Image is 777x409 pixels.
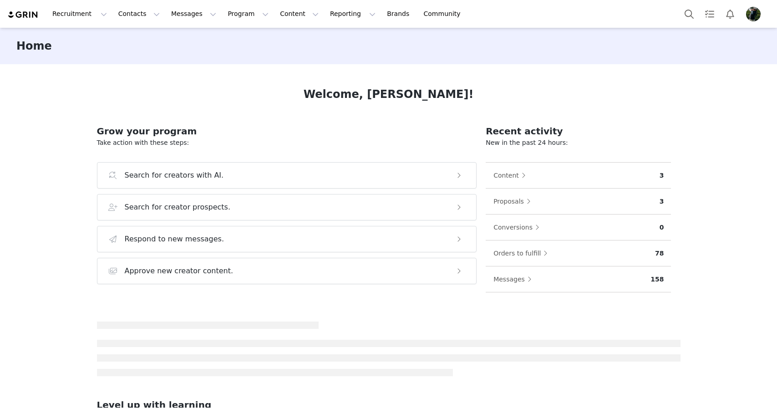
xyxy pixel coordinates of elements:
[97,162,477,189] button: Search for creators with AI.
[97,258,477,284] button: Approve new creator content.
[493,220,544,235] button: Conversions
[97,138,477,148] p: Take action with these steps:
[660,171,664,180] p: 3
[486,138,671,148] p: New in the past 24 hours:
[125,234,224,245] h3: Respond to new messages.
[125,266,234,276] h3: Approve new creator content.
[493,194,535,209] button: Proposals
[746,7,761,21] img: 4a4670ff-9bcf-4b5c-9bad-ce9df6e53a7a.jpg
[660,197,664,206] p: 3
[418,4,470,24] a: Community
[97,194,477,220] button: Search for creator prospects.
[47,4,112,24] button: Recruitment
[274,4,324,24] button: Content
[493,272,536,286] button: Messages
[381,4,417,24] a: Brands
[493,168,530,183] button: Content
[113,4,165,24] button: Contacts
[7,10,39,19] img: grin logo
[125,170,224,181] h3: Search for creators with AI.
[486,124,671,138] h2: Recent activity
[655,249,664,258] p: 78
[125,202,231,213] h3: Search for creator prospects.
[720,4,740,24] button: Notifications
[97,124,477,138] h2: Grow your program
[325,4,381,24] button: Reporting
[222,4,274,24] button: Program
[97,226,477,252] button: Respond to new messages.
[493,246,552,261] button: Orders to fulfill
[304,86,474,102] h1: Welcome, [PERSON_NAME]!
[16,38,52,54] h3: Home
[650,275,664,284] p: 158
[700,4,720,24] a: Tasks
[166,4,222,24] button: Messages
[660,223,664,232] p: 0
[741,7,770,21] button: Profile
[679,4,699,24] button: Search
